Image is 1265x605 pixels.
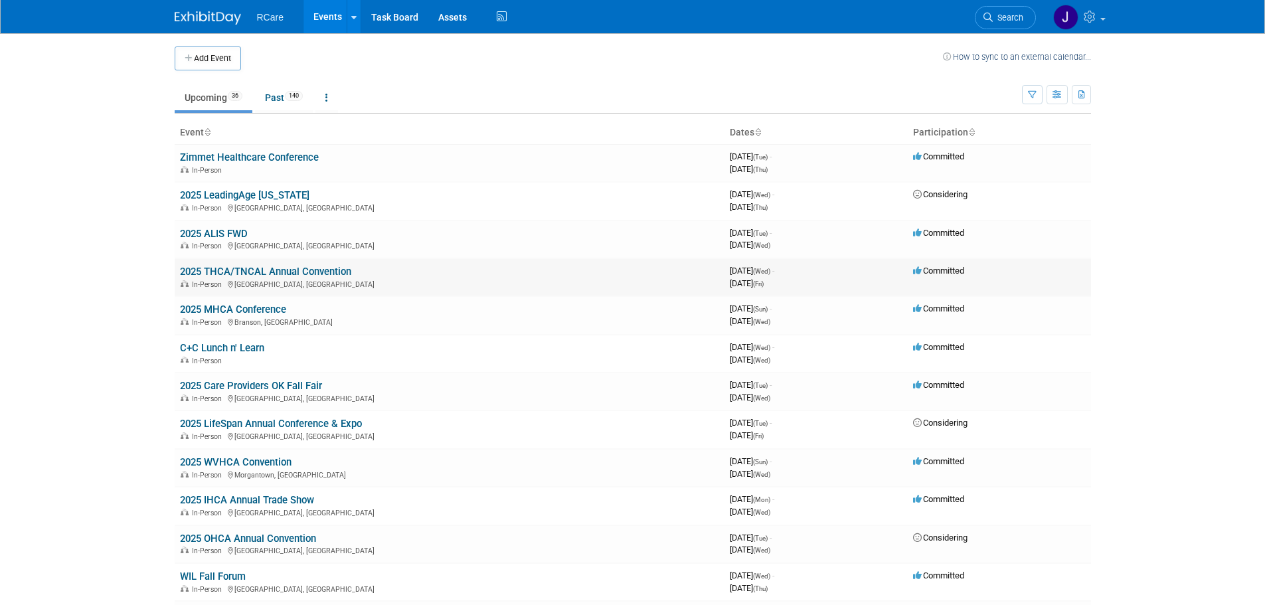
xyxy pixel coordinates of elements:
[192,357,226,365] span: In-Person
[753,305,768,313] span: (Sun)
[753,585,768,592] span: (Thu)
[968,127,975,137] a: Sort by Participation Type
[770,418,772,428] span: -
[192,509,226,517] span: In-Person
[730,303,772,313] span: [DATE]
[180,380,322,392] a: 2025 Care Providers OK Fall Fair
[913,303,964,313] span: Committed
[753,166,768,173] span: (Thu)
[180,494,314,506] a: 2025 IHCA Annual Trade Show
[730,545,770,555] span: [DATE]
[908,122,1091,144] th: Participation
[192,471,226,479] span: In-Person
[730,570,774,580] span: [DATE]
[181,166,189,173] img: In-Person Event
[753,496,770,503] span: (Mon)
[730,266,774,276] span: [DATE]
[913,418,968,428] span: Considering
[975,6,1036,29] a: Search
[913,380,964,390] span: Committed
[180,202,719,213] div: [GEOGRAPHIC_DATA], [GEOGRAPHIC_DATA]
[192,318,226,327] span: In-Person
[753,242,770,249] span: (Wed)
[175,85,252,110] a: Upcoming36
[753,268,770,275] span: (Wed)
[770,380,772,390] span: -
[770,151,772,161] span: -
[204,127,211,137] a: Sort by Event Name
[753,191,770,199] span: (Wed)
[753,509,770,516] span: (Wed)
[913,533,968,543] span: Considering
[180,430,719,441] div: [GEOGRAPHIC_DATA], [GEOGRAPHIC_DATA]
[192,280,226,289] span: In-Person
[181,280,189,287] img: In-Person Event
[181,432,189,439] img: In-Person Event
[770,228,772,238] span: -
[181,357,189,363] img: In-Person Event
[180,342,264,354] a: C+C Lunch n' Learn
[192,204,226,213] span: In-Person
[730,430,764,440] span: [DATE]
[180,533,316,545] a: 2025 OHCA Annual Convention
[730,583,768,593] span: [DATE]
[730,316,770,326] span: [DATE]
[772,189,774,199] span: -
[993,13,1023,23] span: Search
[913,228,964,238] span: Committed
[228,91,242,101] span: 36
[772,266,774,276] span: -
[175,46,241,70] button: Add Event
[913,151,964,161] span: Committed
[192,585,226,594] span: In-Person
[730,456,772,466] span: [DATE]
[1053,5,1078,30] img: Jake Vattimo
[753,204,768,211] span: (Thu)
[753,394,770,402] span: (Wed)
[913,456,964,466] span: Committed
[730,494,774,504] span: [DATE]
[753,547,770,554] span: (Wed)
[730,533,772,543] span: [DATE]
[180,316,719,327] div: Branson, [GEOGRAPHIC_DATA]
[754,127,761,137] a: Sort by Start Date
[180,303,286,315] a: 2025 MHCA Conference
[180,189,309,201] a: 2025 LeadingAge [US_STATE]
[730,151,772,161] span: [DATE]
[180,392,719,403] div: [GEOGRAPHIC_DATA], [GEOGRAPHIC_DATA]
[772,570,774,580] span: -
[770,303,772,313] span: -
[730,380,772,390] span: [DATE]
[192,432,226,441] span: In-Person
[753,420,768,427] span: (Tue)
[753,280,764,288] span: (Fri)
[181,509,189,515] img: In-Person Event
[913,189,968,199] span: Considering
[730,469,770,479] span: [DATE]
[753,230,768,237] span: (Tue)
[192,547,226,555] span: In-Person
[730,507,770,517] span: [DATE]
[913,494,964,504] span: Committed
[730,342,774,352] span: [DATE]
[180,228,248,240] a: 2025 ALIS FWD
[730,392,770,402] span: [DATE]
[753,432,764,440] span: (Fri)
[181,318,189,325] img: In-Person Event
[285,91,303,101] span: 140
[770,533,772,543] span: -
[730,228,772,238] span: [DATE]
[192,166,226,175] span: In-Person
[753,344,770,351] span: (Wed)
[180,266,351,278] a: 2025 THCA/TNCAL Annual Convention
[180,469,719,479] div: Morgantown, [GEOGRAPHIC_DATA]
[180,545,719,555] div: [GEOGRAPHIC_DATA], [GEOGRAPHIC_DATA]
[181,471,189,477] img: In-Person Event
[913,266,964,276] span: Committed
[175,122,724,144] th: Event
[772,494,774,504] span: -
[181,585,189,592] img: In-Person Event
[730,278,764,288] span: [DATE]
[753,471,770,478] span: (Wed)
[913,570,964,580] span: Committed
